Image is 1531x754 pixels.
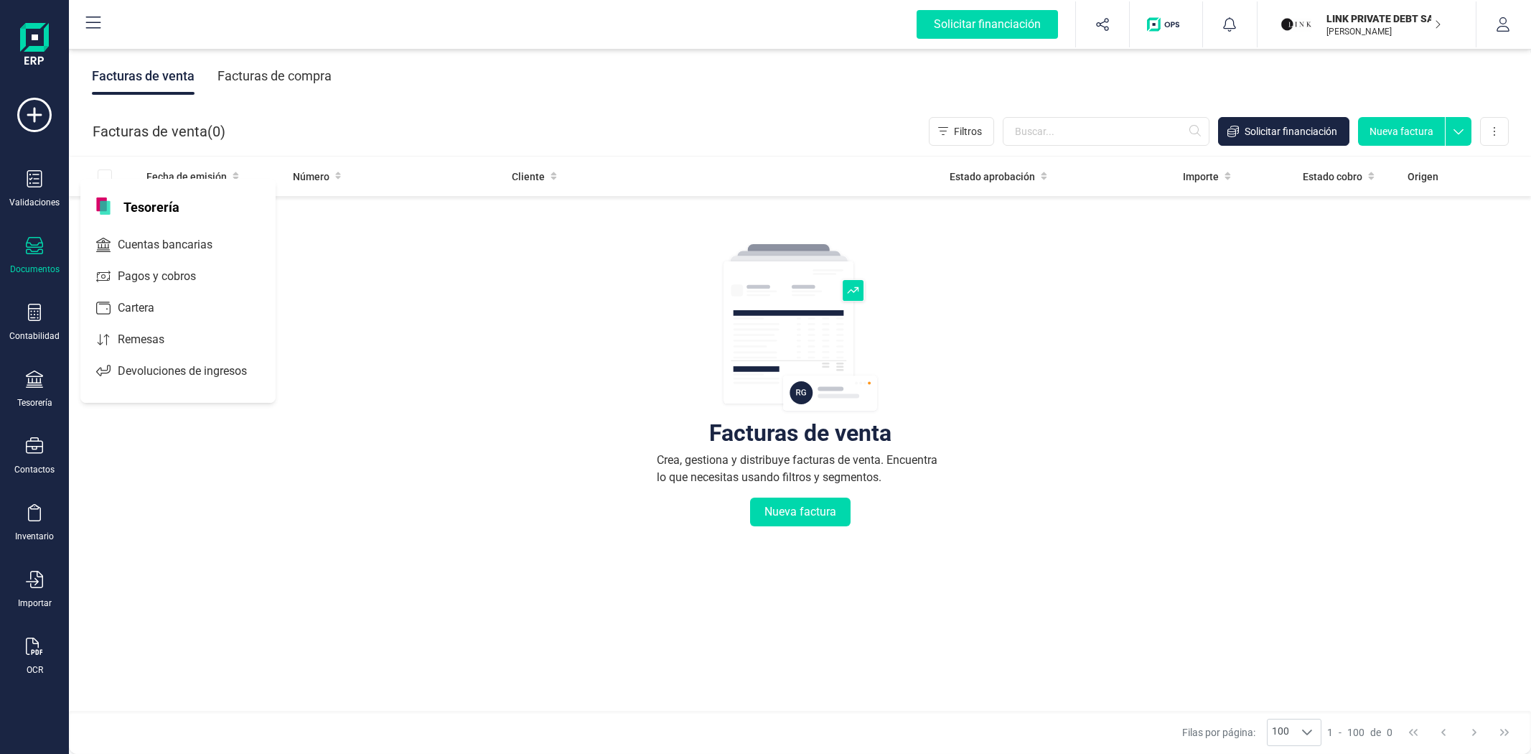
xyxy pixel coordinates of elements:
span: 100 [1268,720,1293,745]
span: 1 [1327,725,1333,740]
div: Facturas de venta [709,426,891,440]
p: [PERSON_NAME] [1326,26,1441,37]
span: Número [293,169,329,184]
div: Tesorería [17,397,52,409]
button: Nueva factura [1358,117,1445,146]
span: Origen [1408,169,1438,184]
div: Facturas de venta ( ) [93,117,225,146]
button: Filtros [929,117,994,146]
span: Filtros [954,124,982,139]
img: img-empty-table.svg [721,242,879,414]
div: Importar [18,597,52,609]
button: Solicitar financiación [1218,117,1349,146]
img: LI [1280,9,1312,40]
div: OCR [27,664,43,676]
div: Inventario [15,531,54,542]
button: Last Page [1491,719,1518,746]
span: Importe [1183,169,1219,184]
div: Filas por página: [1182,719,1321,746]
span: Cliente [512,169,545,184]
span: Devoluciones de ingresos [112,363,273,380]
span: Fecha de emisión [146,169,227,184]
button: Next Page [1461,719,1488,746]
span: Cartera [112,299,180,317]
span: Cuentas bancarias [112,236,238,253]
button: First Page [1400,719,1427,746]
img: Logo de OPS [1147,17,1185,32]
button: Solicitar financiación [899,1,1075,47]
div: - [1327,725,1392,740]
span: 100 [1347,725,1364,740]
span: Estado cobro [1303,169,1362,184]
img: Logo Finanedi [20,23,49,69]
button: LILINK PRIVATE DEBT SA[PERSON_NAME] [1275,1,1459,47]
span: Estado aprobación [950,169,1035,184]
button: Nueva factura [750,498,851,526]
div: Facturas de compra [217,57,332,95]
div: Facturas de venta [92,57,195,95]
span: Remesas [112,331,190,348]
div: Contabilidad [9,330,60,342]
div: Solicitar financiación [917,10,1058,39]
span: de [1370,725,1381,740]
span: Pagos y cobros [112,268,222,285]
span: Tesorería [115,197,188,215]
div: Documentos [10,264,60,275]
p: LINK PRIVATE DEBT SA [1326,11,1441,26]
span: Solicitar financiación [1245,124,1337,139]
div: Contactos [14,464,55,475]
span: 0 [1387,725,1392,740]
button: Logo de OPS [1138,1,1194,47]
input: Buscar... [1003,117,1209,146]
div: Crea, gestiona y distribuye facturas de venta. Encuentra lo que necesitas usando filtros y segmen... [657,452,944,486]
div: Validaciones [9,197,60,208]
button: Previous Page [1430,719,1457,746]
span: 0 [212,121,220,141]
